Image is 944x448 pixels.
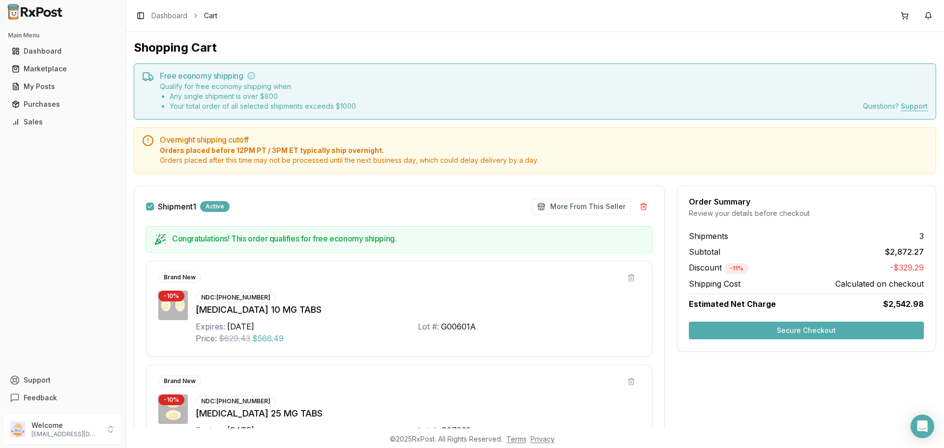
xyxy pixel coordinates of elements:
a: Dashboard [8,42,118,60]
div: Marketplace [12,64,114,74]
span: Subtotal [689,246,720,258]
li: Any single shipment is over $ 800 [170,91,356,101]
div: Dashboard [12,46,114,56]
div: Qualify for free economy shipping when [160,82,356,111]
button: Secure Checkout [689,322,924,339]
span: Feedback [24,393,57,403]
span: Shipments [689,230,728,242]
div: Expires: [196,321,225,332]
div: NDC: [PHONE_NUMBER] [196,396,276,407]
span: Orders placed before 12PM PT / 3PM ET typically ship overnight. [160,146,928,155]
button: My Posts [4,79,121,94]
h5: Overnight shipping cutoff [160,136,928,144]
a: Dashboard [151,11,187,21]
nav: breadcrumb [151,11,217,21]
span: 3 [919,230,924,242]
span: Estimated Net Charge [689,299,776,309]
label: Shipment 1 [158,203,196,210]
div: Open Intercom Messenger [911,415,934,438]
span: $2,872.27 [885,246,924,258]
p: Welcome [31,420,100,430]
span: -$329.29 [890,262,924,274]
span: Discount [689,263,749,272]
img: Jardiance 25 MG TABS [158,394,188,424]
div: Brand New [158,272,201,283]
button: Dashboard [4,43,121,59]
button: Support [4,371,121,389]
a: Privacy [531,435,555,443]
div: Lot #: [418,321,439,332]
span: $2,542.98 [883,298,924,310]
li: Your total order of all selected shipments exceeds $ 1000 [170,101,356,111]
div: G87838 [441,424,471,436]
button: Sales [4,114,121,130]
a: Sales [8,113,118,131]
p: [EMAIL_ADDRESS][DOMAIN_NAME] [31,430,100,438]
div: Expires: [196,424,225,436]
button: Feedback [4,389,121,407]
span: Orders placed after this time may not be processed until the next business day, which could delay... [160,155,928,165]
div: [MEDICAL_DATA] 10 MG TABS [196,303,640,317]
div: Active [200,201,230,212]
div: [DATE] [227,424,254,436]
div: Questions? [863,101,928,111]
h2: Main Menu [8,31,118,39]
h1: Shopping Cart [134,40,936,56]
button: Marketplace [4,61,121,77]
a: Purchases [8,95,118,113]
div: My Posts [12,82,114,91]
div: - 11 % [724,263,749,274]
div: NDC: [PHONE_NUMBER] [196,292,276,303]
div: Review your details before checkout [689,209,924,218]
span: Cart [204,11,217,21]
span: $629.43 [219,332,250,344]
a: My Posts [8,78,118,95]
span: Calculated on checkout [835,278,924,290]
div: Order Summary [689,198,924,206]
a: Terms [506,435,527,443]
div: [DATE] [227,321,254,332]
h5: Congratulations! This order qualifies for free economy shipping. [172,235,644,242]
a: Marketplace [8,60,118,78]
button: Purchases [4,96,121,112]
span: Shipping Cost [689,278,740,290]
div: Purchases [12,99,114,109]
span: $566.49 [252,332,284,344]
button: More From This Seller [532,199,631,214]
div: Sales [12,117,114,127]
div: - 10 % [158,291,184,301]
div: Brand New [158,376,201,387]
div: Lot #: [418,424,439,436]
img: Jardiance 10 MG TABS [158,291,188,320]
div: G00601A [441,321,476,332]
img: RxPost Logo [4,4,67,20]
div: [MEDICAL_DATA] 25 MG TABS [196,407,640,420]
div: - 10 % [158,394,184,405]
div: Price: [196,332,217,344]
img: User avatar [10,421,26,437]
h5: Free economy shipping [160,72,928,80]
